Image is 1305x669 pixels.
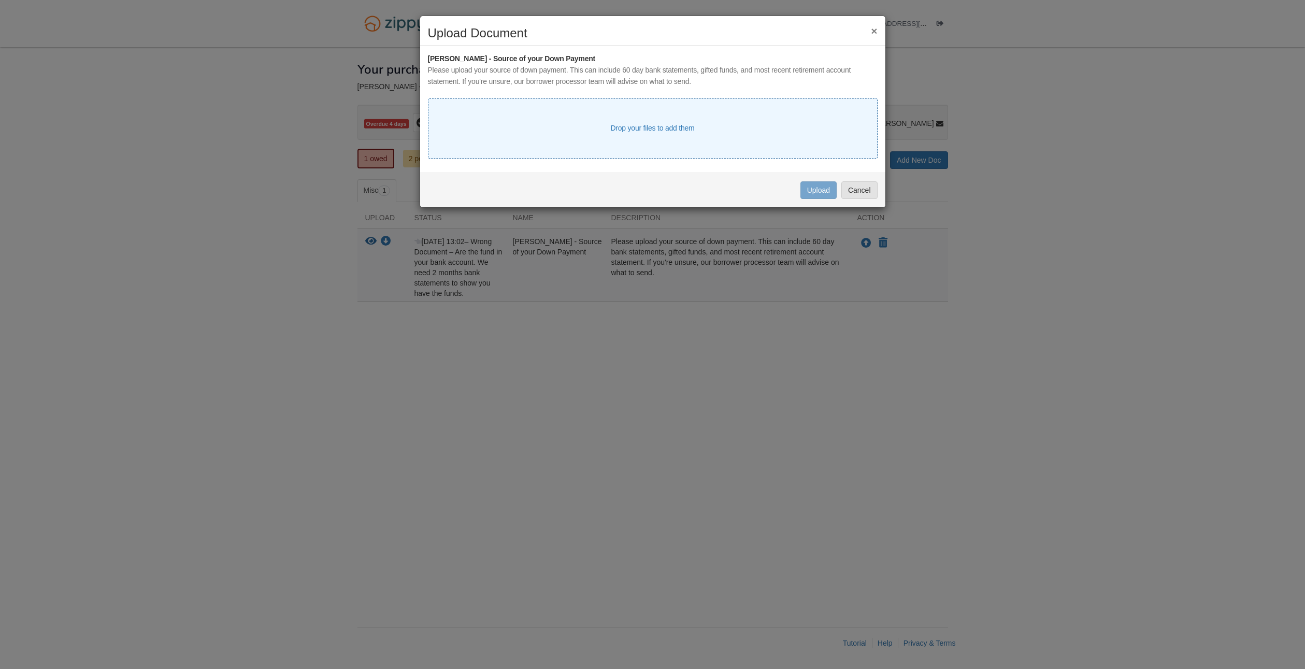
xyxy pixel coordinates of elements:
[871,25,877,36] button: ×
[610,123,694,134] div: Drop your files to add them
[428,26,878,40] h2: Upload Document
[428,65,878,88] div: Please upload your source of down payment. This can include 60 day bank statements, gifted funds,...
[841,181,878,199] button: Cancel
[428,53,878,65] div: [PERSON_NAME] - Source of your Down Payment
[800,181,837,199] button: Upload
